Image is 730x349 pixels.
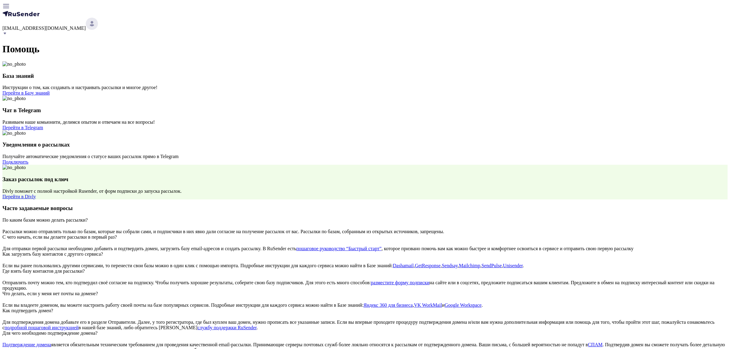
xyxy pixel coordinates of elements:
[2,291,98,296] span: Что делать, если у меня нет почты на домене?
[445,302,482,308] a: Google Workspace
[2,205,728,212] h3: Часто задаваемые вопросы
[2,154,179,159] span: Получайте автоматические уведомления о статусе ваших рассылок прямо в Telegram
[2,26,86,31] span: [EMAIL_ADDRESS][DOMAIN_NAME]
[2,302,728,308] div: Если вы владеете доменом, вы можете настроить работу своей почты на базе популярных сервисов. Под...
[588,342,603,347] a: СПАМ
[2,119,155,125] span: Развиваем наше комьюнити, делимся опытом и отвечаем на все вопросы!
[2,85,158,90] span: Инструкции о том, как создавать и настраивать рассылки и многое другое!
[2,308,53,313] span: Как подтвердить домен?
[2,330,98,336] span: Для чего необходимо подтверждение домена?
[2,217,88,223] span: По каким базам можно делать рассылки?
[442,263,457,268] a: Sendsay
[2,280,728,291] div: Отправлять почту можно тем, кто подтвердил своё согласие на подписку. Чтобы получить хорошие резу...
[459,263,480,268] a: Mailchimp
[2,73,728,79] h3: База знаний
[2,90,50,95] a: Перейти в Базу знаний
[197,325,256,330] a: службу поддержки RuSender
[296,246,381,251] a: пошаговое руководство “Быстрый старт”
[2,43,728,55] h1: Помощь
[2,194,36,199] a: Перейти в Divly
[503,263,523,268] a: Unisender
[2,176,728,183] h3: Заказ рассылок под ключ
[5,325,78,330] a: подробной пошаговой инструкцией
[2,107,728,114] h3: Чат в Telegram
[2,246,728,251] div: Для отправки первой рассылки необходимо добавить и подтвердить домен, загрузить базу email-адресо...
[414,302,442,308] a: VK WorkMail
[2,125,43,130] a: Перейти в Telegram
[2,268,85,274] span: Где взять базу контактов для рассылки?
[2,165,26,170] img: no_photo
[2,234,117,240] span: С чего начать, если вы делаете рассылки в первый раз?
[2,141,728,148] h3: Уведомления о рассылках
[481,263,502,268] a: SendPulse
[363,302,413,308] a: Яндекс 360 для бизнеса
[2,342,51,347] a: Подтверждение домена
[2,61,26,67] img: no_photo
[2,263,728,268] div: Если вы ранее пользовались другими сервисами, то перенести свои базы можно в один клик с помощью ...
[2,229,728,234] div: Рассылки можно отправлять только по базам, которые вы собрали сами, и подписчики в них явно дали ...
[2,96,26,101] img: no_photo
[2,320,728,330] div: Для подтверждения домена добавьте его в разделе Отправители. Далее, у того регистратора, где был ...
[2,251,103,257] span: Как загрузить базу контактов с другого сервиса?
[393,263,414,268] a: Dashamail
[415,263,440,268] a: GetResponse
[371,280,429,285] a: разместите форму подписки
[2,159,28,164] a: Подключить
[2,130,26,136] img: no_photo
[2,188,182,194] span: Divly поможет с полной настройкой Rusender, от форм подписки до запуска рассылок.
